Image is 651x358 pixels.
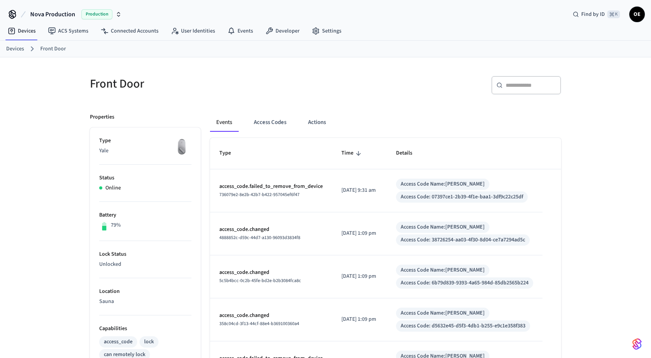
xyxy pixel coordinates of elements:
a: Events [221,24,259,38]
p: Lock Status [99,250,191,258]
p: Properties [90,113,114,121]
div: lock [144,338,154,346]
div: Find by ID⌘ K [567,7,626,21]
span: Find by ID [581,10,605,18]
p: [DATE] 9:31 am [341,186,377,194]
h5: Front Door [90,76,321,92]
span: 358c04cd-3f13-44cf-88e4-b369100360a4 [219,320,299,327]
div: access_code [104,338,133,346]
p: Location [99,287,191,296]
a: ACS Systems [42,24,95,38]
button: Access Codes [248,113,293,132]
span: 5c5b4bcc-0c2b-45fe-bd2e-b2b3084fca8c [219,277,301,284]
span: Nova Production [30,10,75,19]
button: Events [210,113,238,132]
img: SeamLogoGradient.69752ec5.svg [632,338,642,350]
button: OE [629,7,645,22]
p: Battery [99,211,191,219]
span: Details [396,147,422,159]
div: ant example [210,113,561,132]
span: ⌘ K [607,10,620,18]
a: Devices [6,45,24,53]
div: Access Code: 38726254-aa03-4f30-8d04-ce7a7294ad5c [401,236,525,244]
button: Actions [302,113,332,132]
p: access_code.changed [219,312,323,320]
p: Status [99,174,191,182]
span: Production [81,9,112,19]
span: 4888852c-d59c-44d7-a130-96093d3834f8 [219,234,300,241]
span: 736079e2-8e2b-42b7-b422-957045ef6f47 [219,191,300,198]
span: OE [630,7,644,21]
p: 79% [111,221,121,229]
p: Sauna [99,298,191,306]
div: Access Code Name: [PERSON_NAME] [401,309,485,317]
p: access_code.failed_to_remove_from_device [219,182,323,191]
p: Type [99,137,191,145]
p: access_code.changed [219,225,323,234]
p: [DATE] 1:09 pm [341,229,377,238]
p: [DATE] 1:09 pm [341,272,377,281]
img: August Wifi Smart Lock 3rd Gen, Silver, Front [172,137,191,156]
a: Connected Accounts [95,24,165,38]
a: User Identities [165,24,221,38]
p: [DATE] 1:09 pm [341,315,377,324]
div: Access Code Name: [PERSON_NAME] [401,223,485,231]
div: Access Code: d5632e45-d5f3-4db1-b255-e9c1e358f383 [401,322,525,330]
p: Online [105,184,121,192]
p: access_code.changed [219,268,323,277]
p: Unlocked [99,260,191,268]
p: Capabilities [99,325,191,333]
div: Access Code Name: [PERSON_NAME] [401,266,485,274]
a: Developer [259,24,306,38]
span: Time [341,147,363,159]
span: Type [219,147,241,159]
div: Access Code: 6b79d839-9393-4a65-984d-85db2565b224 [401,279,529,287]
div: Access Code: 07397ce1-2b39-4f1e-baa1-3df9c22c25df [401,193,523,201]
a: Front Door [40,45,66,53]
a: Devices [2,24,42,38]
a: Settings [306,24,348,38]
div: Access Code Name: [PERSON_NAME] [401,180,485,188]
p: Yale [99,147,191,155]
